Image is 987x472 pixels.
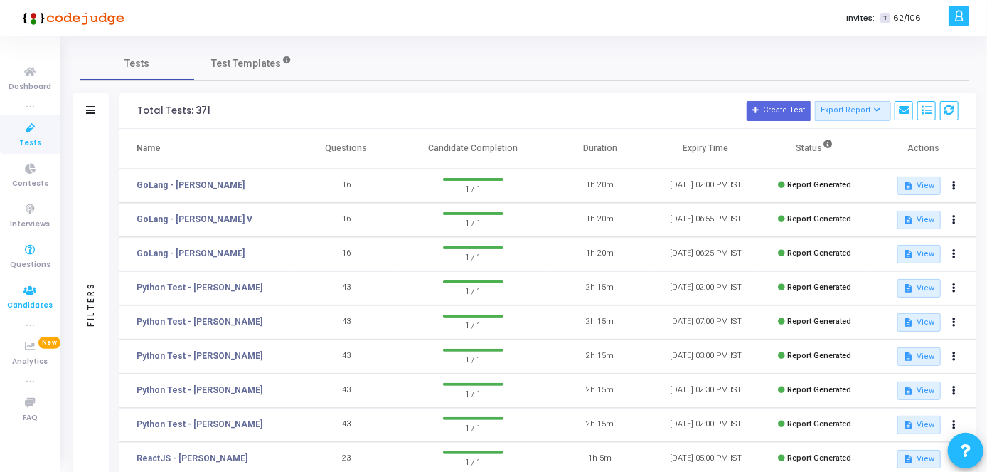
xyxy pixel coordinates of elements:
td: [DATE] 06:25 PM IST [653,237,758,271]
th: Expiry Time [653,129,758,169]
span: FAQ [23,412,38,424]
span: Report Generated [787,385,851,394]
mat-icon: description [903,318,913,327]
span: 1 / 1 [443,318,503,332]
td: [DATE] 06:55 PM IST [653,203,758,237]
button: View [897,347,941,366]
button: View [897,450,941,468]
mat-icon: description [903,181,913,191]
td: 43 [294,271,399,305]
span: Tests [125,56,150,71]
a: Python Test - [PERSON_NAME] [137,350,262,362]
span: Analytics [13,356,48,368]
img: logo [18,4,124,32]
a: ReactJS - [PERSON_NAME] [137,452,247,465]
span: 1 / 1 [443,283,503,298]
span: Report Generated [787,351,851,360]
span: 1 / 1 [443,249,503,263]
span: Report Generated [787,248,851,258]
span: T [880,13,890,23]
button: View [897,177,941,195]
button: View [897,211,941,229]
span: 1 / 1 [443,420,503,434]
td: 16 [294,169,399,203]
span: 1 / 1 [443,215,503,229]
a: Python Test - [PERSON_NAME] [137,315,262,328]
span: Test Templates [211,56,281,71]
span: 1 / 1 [443,454,503,468]
button: Create Test [747,101,811,121]
button: View [897,416,941,434]
a: Python Test - [PERSON_NAME] [137,281,262,294]
span: Report Generated [787,283,851,292]
span: Contests [12,178,48,190]
a: GoLang - [PERSON_NAME] [137,179,245,192]
mat-icon: description [903,352,913,362]
mat-icon: description [903,283,913,293]
span: New [38,337,60,349]
td: 2h 15m [548,271,653,305]
span: Dashboard [9,81,52,93]
button: View [897,245,941,263]
mat-icon: description [903,420,913,430]
mat-icon: description [903,249,913,259]
span: Interviews [11,219,50,231]
td: 43 [294,374,399,408]
button: View [897,279,941,298]
mat-icon: description [903,386,913,396]
mat-icon: description [903,215,913,225]
td: [DATE] 02:00 PM IST [653,408,758,442]
th: Questions [294,129,399,169]
span: 62/106 [893,12,921,24]
a: GoLang - [PERSON_NAME] [137,247,245,260]
th: Candidate Completion [399,129,548,169]
td: 16 [294,237,399,271]
th: Duration [548,129,653,169]
button: View [897,313,941,332]
span: 1 / 1 [443,181,503,195]
td: [DATE] 07:00 PM IST [653,305,758,340]
th: Status [759,129,871,169]
td: 16 [294,203,399,237]
button: View [897,382,941,400]
label: Invites: [846,12,875,24]
button: Export Report [815,101,891,121]
a: GoLang - [PERSON_NAME] V [137,213,252,226]
td: 1h 20m [548,203,653,237]
span: Report Generated [787,453,851,463]
td: 43 [294,340,399,374]
span: 1 / 1 [443,352,503,366]
span: Report Generated [787,180,851,189]
span: 1 / 1 [443,386,503,400]
td: [DATE] 02:00 PM IST [653,271,758,305]
td: 1h 20m [548,237,653,271]
span: Questions [10,259,50,271]
td: 2h 15m [548,340,653,374]
span: Report Generated [787,419,851,429]
td: 43 [294,408,399,442]
td: [DATE] 02:30 PM IST [653,374,758,408]
td: 1h 20m [548,169,653,203]
td: 2h 15m [548,305,653,340]
span: Report Generated [787,317,851,326]
td: [DATE] 02:00 PM IST [653,169,758,203]
td: 2h 15m [548,374,653,408]
td: 43 [294,305,399,340]
td: [DATE] 03:00 PM IST [653,340,758,374]
span: Candidates [8,300,53,312]
th: Actions [871,129,976,169]
span: Report Generated [787,214,851,224]
div: Filters [85,226,97,383]
span: Tests [19,137,41,150]
th: Name [119,129,294,169]
div: Total Tests: 371 [137,105,210,117]
td: 2h 15m [548,408,653,442]
a: Python Test - [PERSON_NAME] [137,384,262,397]
a: Python Test - [PERSON_NAME] [137,418,262,431]
mat-icon: description [903,454,913,464]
